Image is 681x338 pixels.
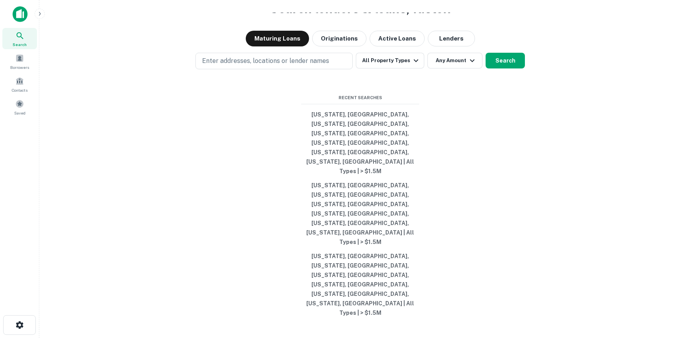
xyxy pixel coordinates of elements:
[428,31,475,46] button: Lenders
[301,249,419,320] button: [US_STATE], [GEOGRAPHIC_DATA], [US_STATE], [GEOGRAPHIC_DATA], [US_STATE], [GEOGRAPHIC_DATA], [US_...
[301,178,419,249] button: [US_STATE], [GEOGRAPHIC_DATA], [US_STATE], [GEOGRAPHIC_DATA], [US_STATE], [GEOGRAPHIC_DATA], [US_...
[13,6,28,22] img: capitalize-icon.png
[2,96,37,118] a: Saved
[10,64,29,70] span: Borrowers
[195,53,353,69] button: Enter addresses, locations or lender names
[202,56,329,66] p: Enter addresses, locations or lender names
[356,53,424,68] button: All Property Types
[2,74,37,95] a: Contacts
[486,53,525,68] button: Search
[370,31,425,46] button: Active Loans
[301,94,419,101] span: Recent Searches
[312,31,366,46] button: Originations
[246,31,309,46] button: Maturing Loans
[13,41,27,48] span: Search
[427,53,482,68] button: Any Amount
[301,107,419,178] button: [US_STATE], [GEOGRAPHIC_DATA], [US_STATE], [GEOGRAPHIC_DATA], [US_STATE], [GEOGRAPHIC_DATA], [US_...
[2,51,37,72] a: Borrowers
[642,275,681,313] iframe: Chat Widget
[2,28,37,49] a: Search
[14,110,26,116] span: Saved
[12,87,28,93] span: Contacts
